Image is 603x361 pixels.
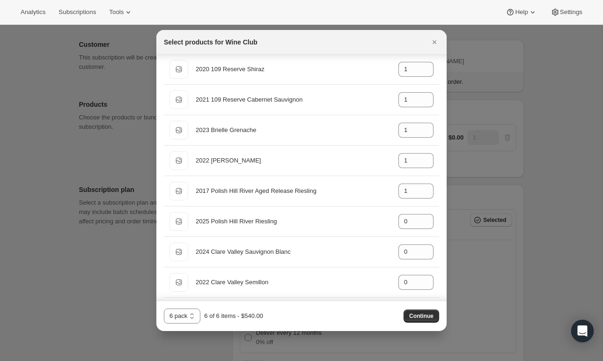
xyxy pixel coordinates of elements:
button: Tools [103,6,139,19]
span: Continue [409,312,434,320]
div: 2021 109 Reserve Cabernet Sauvignon [196,95,391,104]
div: 2022 Clare Valley Semillon [196,278,391,287]
div: 2025 Polish Hill River Riesling [196,217,391,226]
span: Subscriptions [59,8,96,16]
span: Settings [560,8,582,16]
span: Help [515,8,528,16]
div: 2020 109 Reserve Shiraz [196,65,391,74]
button: Subscriptions [53,6,102,19]
h2: Select products for Wine Club [164,37,257,47]
button: Close [428,36,441,49]
div: Open Intercom Messenger [571,320,594,342]
div: 6 of 6 items - $540.00 [204,311,263,321]
div: 2022 [PERSON_NAME] [196,156,391,165]
div: 2023 Brielle Grenache [196,125,391,135]
button: Help [500,6,543,19]
span: Analytics [21,8,45,16]
div: 2017 Polish Hill River Aged Release Riesling [196,186,391,196]
span: Tools [109,8,124,16]
button: Continue [404,309,439,323]
button: Settings [545,6,588,19]
button: Analytics [15,6,51,19]
div: 2024 Clare Valley Sauvignon Blanc [196,247,391,257]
